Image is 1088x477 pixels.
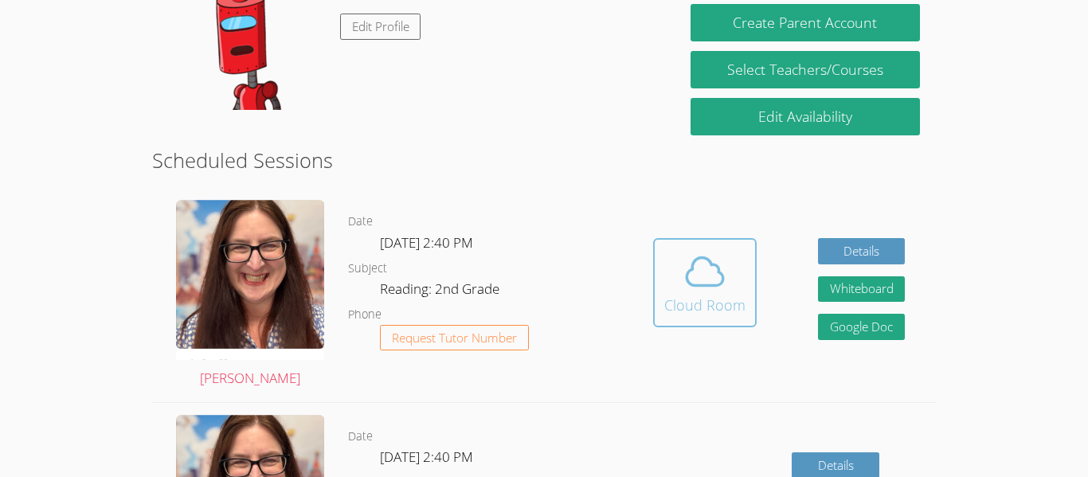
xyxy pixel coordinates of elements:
[818,238,906,264] a: Details
[380,325,529,351] button: Request Tutor Number
[176,200,324,360] img: Screenshot%202025-03-23%20at%207.52.37%E2%80%AFPM.png
[818,276,906,303] button: Whiteboard
[691,51,920,88] a: Select Teachers/Courses
[348,259,387,279] dt: Subject
[340,14,421,40] a: Edit Profile
[348,305,382,325] dt: Phone
[691,98,920,135] a: Edit Availability
[176,200,324,389] a: [PERSON_NAME]
[392,332,517,344] span: Request Tutor Number
[348,212,373,232] dt: Date
[380,278,503,305] dd: Reading: 2nd Grade
[152,145,936,175] h2: Scheduled Sessions
[664,294,746,316] div: Cloud Room
[653,238,757,327] button: Cloud Room
[818,314,906,340] a: Google Doc
[380,233,473,252] span: [DATE] 2:40 PM
[380,448,473,466] span: [DATE] 2:40 PM
[691,4,920,41] button: Create Parent Account
[348,427,373,447] dt: Date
